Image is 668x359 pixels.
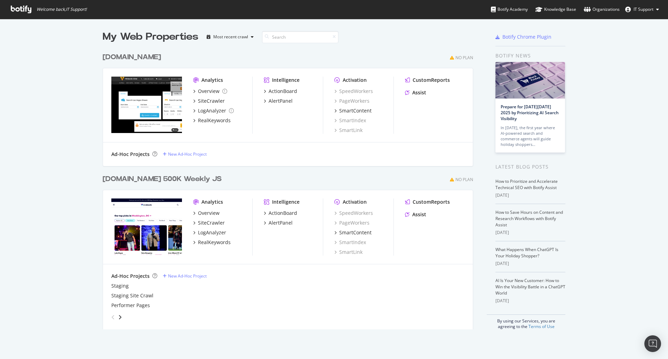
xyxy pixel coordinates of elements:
[272,77,300,84] div: Intelligence
[37,7,87,12] span: Welcome back, IT Support !
[103,52,164,62] a: [DOMAIN_NAME]
[334,88,373,95] a: SpeedWorkers
[412,211,426,218] div: Assist
[528,323,555,329] a: Terms of Use
[103,174,222,184] div: [DOMAIN_NAME] 500K Weekly JS
[111,198,182,255] img: vividseats.com
[193,219,225,226] a: SiteCrawler
[405,198,450,205] a: CustomReports
[334,249,363,256] a: SmartLink
[334,219,369,226] a: PageWorkers
[198,229,226,236] div: LogAnalyzer
[109,312,118,323] div: angle-left
[405,211,426,218] a: Assist
[264,210,297,217] a: ActionBoard
[111,302,150,309] a: Performer Pages
[413,77,450,84] div: CustomReports
[634,6,653,12] span: IT Support
[334,97,369,104] a: PageWorkers
[620,4,665,15] button: IT Support
[413,198,450,205] div: CustomReports
[111,273,150,280] div: Ad-Hoc Projects
[495,247,558,259] a: What Happens When ChatGPT Is Your Holiday Shopper?
[334,229,372,236] a: SmartContent
[193,117,231,124] a: RealKeywords
[487,314,565,329] div: By using our Services, you are agreeing to the
[193,88,227,95] a: Overview
[495,192,565,198] div: [DATE]
[339,229,372,236] div: SmartContent
[168,151,207,157] div: New Ad-Hoc Project
[103,174,224,184] a: [DOMAIN_NAME] 500K Weekly JS
[198,88,220,95] div: Overview
[269,219,293,226] div: AlertPanel
[495,209,563,228] a: How to Save Hours on Content and Research Workflows with Botify Assist
[103,30,198,44] div: My Web Properties
[193,210,220,217] a: Overview
[455,177,473,182] div: No Plan
[495,178,558,190] a: How to Prioritize and Accelerate Technical SEO with Botify Assist
[269,97,293,104] div: AlertPanel
[405,77,450,84] a: CustomReports
[111,292,153,299] a: Staging Site Crawl
[455,55,473,61] div: No Plan
[334,127,363,134] a: SmartLink
[264,219,293,226] a: AlertPanel
[269,88,297,95] div: ActionBoard
[269,210,297,217] div: ActionBoard
[495,163,565,171] div: Latest Blog Posts
[535,6,576,13] div: Knowledge Base
[198,107,226,114] div: LogAnalyzer
[163,273,207,279] a: New Ad-Hoc Project
[111,282,129,289] a: Staging
[343,198,367,205] div: Activation
[193,229,226,236] a: LogAnalyzer
[405,89,426,96] a: Assist
[204,31,256,42] button: Most recent crawl
[334,107,372,114] a: SmartContent
[198,97,225,104] div: SiteCrawler
[201,77,223,84] div: Analytics
[193,107,234,114] a: LogAnalyzer
[343,77,367,84] div: Activation
[495,298,565,304] div: [DATE]
[193,97,225,104] a: SiteCrawler
[118,314,122,321] div: angle-right
[584,6,620,13] div: Organizations
[495,33,551,40] a: Botify Chrome Plugin
[262,31,339,43] input: Search
[495,62,565,99] img: Prepare for Black Friday 2025 by Prioritizing AI Search Visibility
[502,33,551,40] div: Botify Chrome Plugin
[334,210,373,217] a: SpeedWorkers
[198,219,225,226] div: SiteCrawler
[198,117,231,124] div: RealKeywords
[491,6,528,13] div: Botify Academy
[334,239,366,246] a: SmartIndex
[103,44,479,329] div: grid
[272,198,300,205] div: Intelligence
[264,97,293,104] a: AlertPanel
[264,88,297,95] a: ActionBoard
[163,151,207,157] a: New Ad-Hoc Project
[495,229,565,236] div: [DATE]
[198,210,220,217] div: Overview
[412,89,426,96] div: Assist
[201,198,223,205] div: Analytics
[198,239,231,246] div: RealKeywords
[111,151,150,158] div: Ad-Hoc Projects
[111,77,182,133] img: vegas.com
[495,278,565,296] a: AI Is Your New Customer: How to Win the Visibility Battle in a ChatGPT World
[501,104,559,122] a: Prepare for [DATE][DATE] 2025 by Prioritizing AI Search Visibility
[644,335,661,352] div: Open Intercom Messenger
[334,117,366,124] a: SmartIndex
